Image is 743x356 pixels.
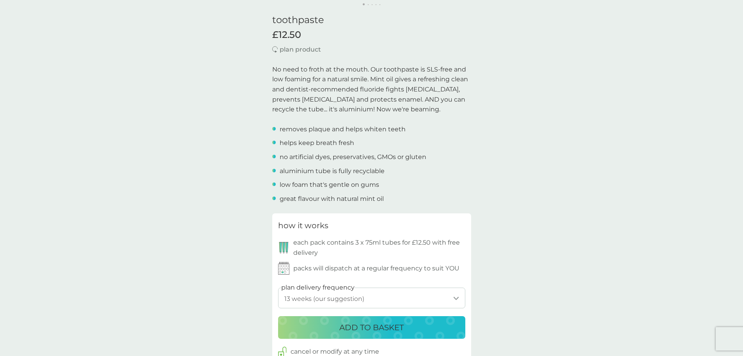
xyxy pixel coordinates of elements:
[272,29,301,41] span: £12.50
[293,238,465,258] p: each pack contains 3 x 75ml tubes for £12.50 with free delivery
[280,124,406,134] p: removes plaque and helps whiten teeth
[280,194,384,204] p: great flavour with natural mint oil
[280,138,354,148] p: helps keep breath fresh
[278,219,328,232] h3: how it works
[339,321,404,334] p: ADD TO BASKET
[293,263,459,274] p: packs will dispatch at a regular frequency to suit YOU
[280,45,321,55] p: plan product
[278,316,465,339] button: ADD TO BASKET
[281,283,355,293] label: plan delivery frequency
[272,14,471,26] h1: toothpaste
[280,180,379,190] p: low foam that's gentle on gums
[272,64,471,114] p: No need to froth at the mouth. Our toothpaste is SLS-free and low foaming for a natural smile. Mi...
[280,166,385,176] p: aluminium tube is fully recyclable
[280,152,426,162] p: no artificial dyes, preservatives, GMOs or gluten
